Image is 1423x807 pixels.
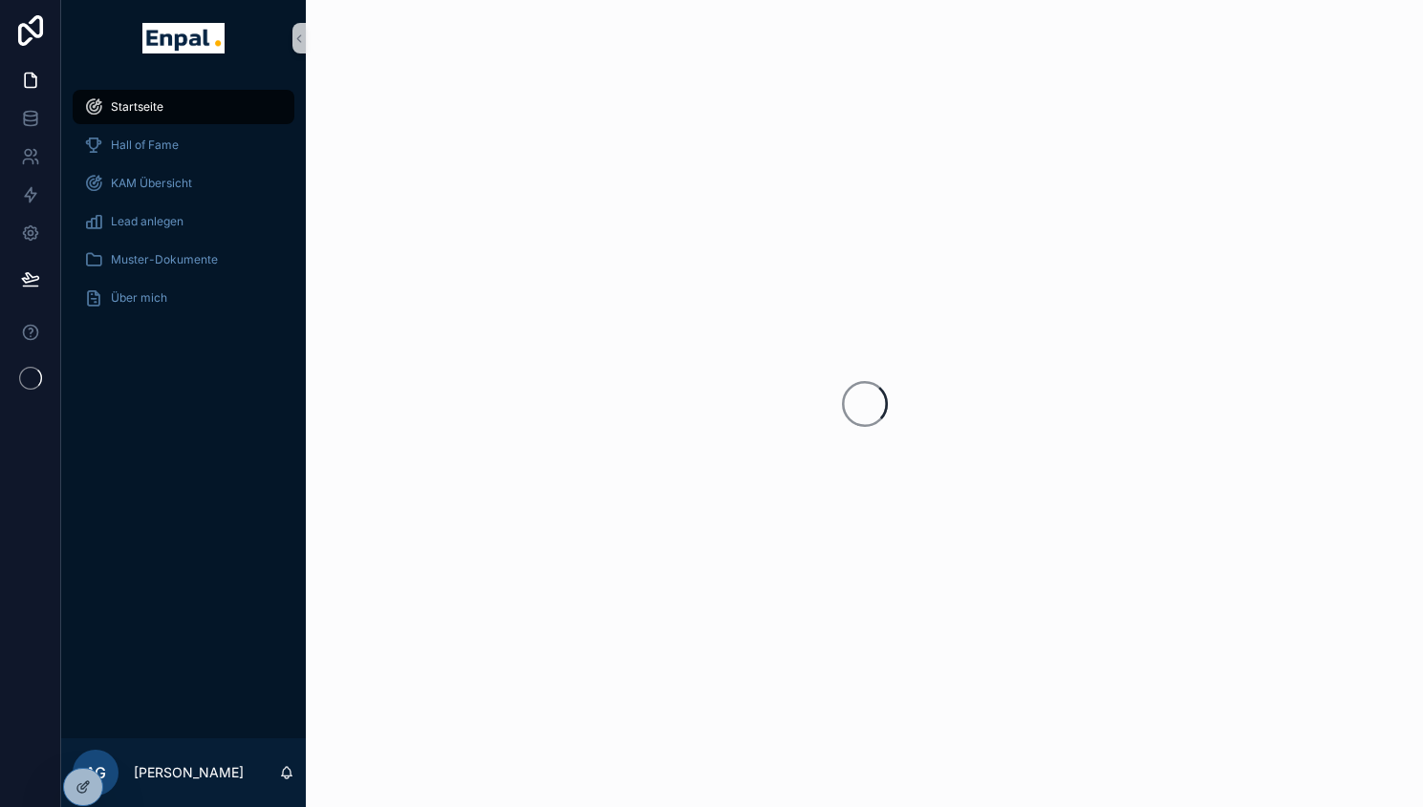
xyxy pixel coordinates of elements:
a: Startseite [73,90,294,124]
span: Startseite [111,99,163,115]
div: scrollable content [61,76,306,340]
span: AG [85,761,106,784]
img: App logo [142,23,224,53]
p: [PERSON_NAME] [134,763,244,782]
